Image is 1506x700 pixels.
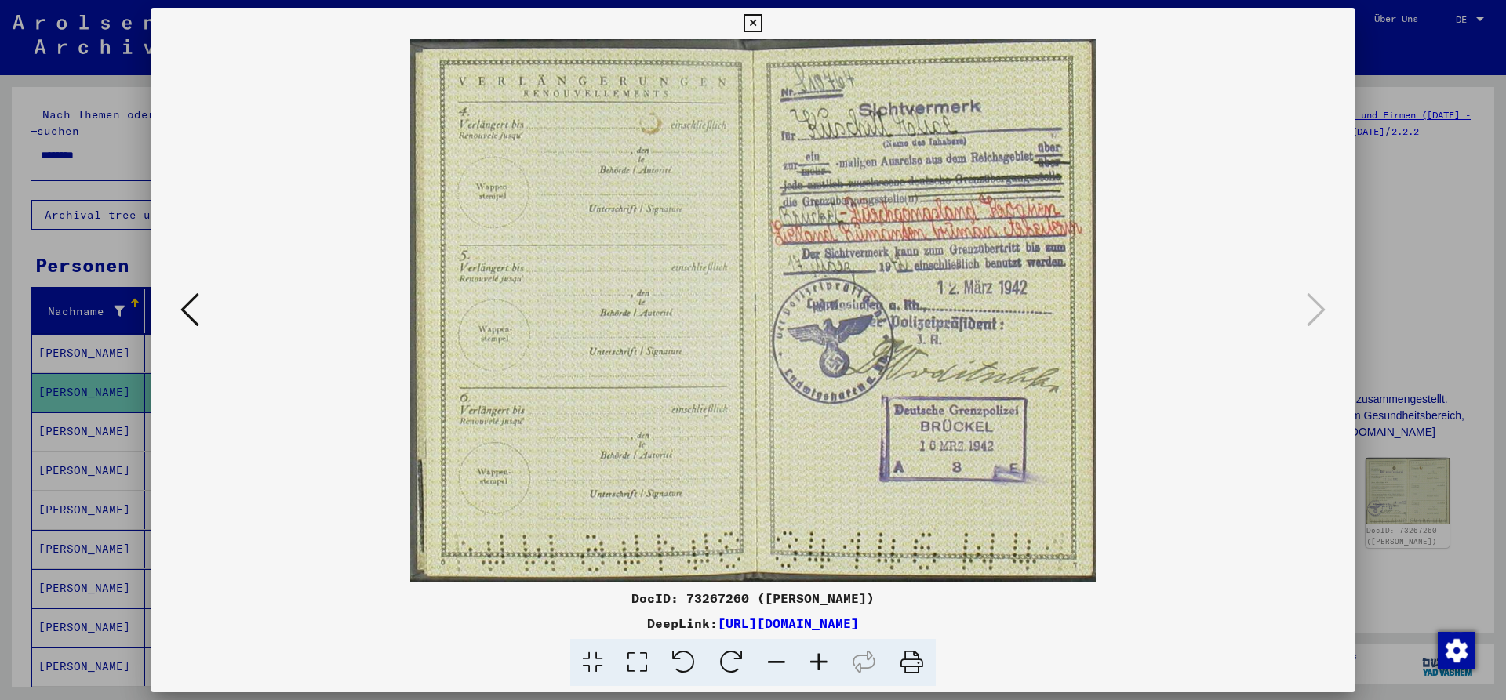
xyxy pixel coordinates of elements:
a: [URL][DOMAIN_NAME] [718,615,859,631]
div: Zustimmung ändern [1437,631,1475,669]
div: DeepLink: [151,614,1355,633]
div: DocID: 73267260 ([PERSON_NAME]) [151,589,1355,608]
img: 005.jpg [204,39,1302,582]
img: Zustimmung ändern [1438,632,1475,669]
